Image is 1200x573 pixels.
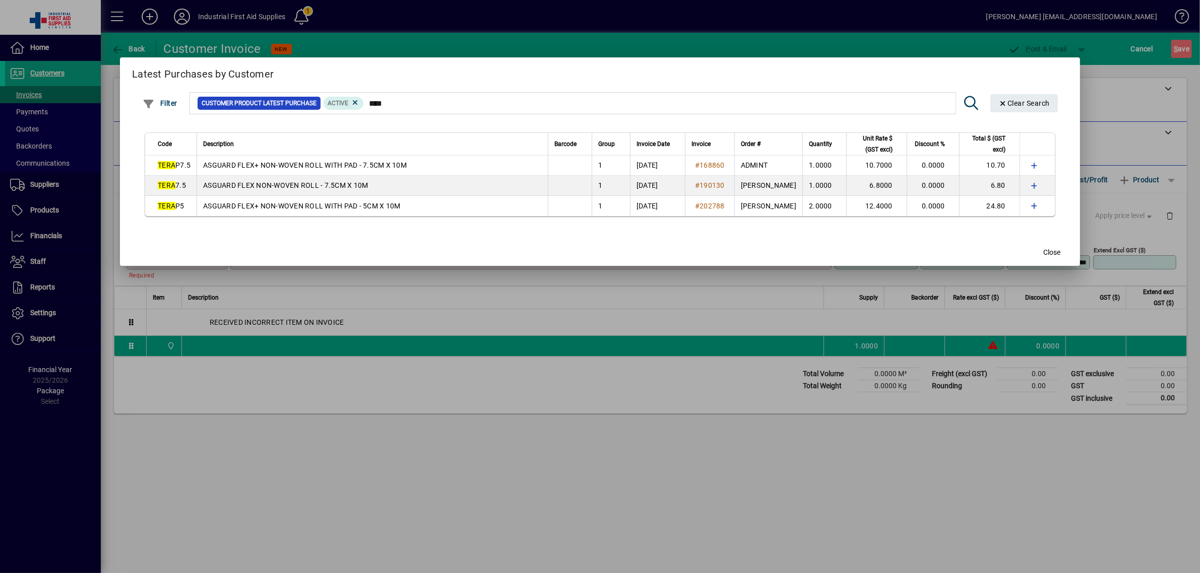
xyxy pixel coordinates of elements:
span: Active [328,100,348,107]
span: P5 [158,202,184,210]
button: Clear [990,94,1058,112]
span: 7.5 [158,181,186,189]
span: Unit Rate $ (GST excl) [853,133,893,155]
span: Quantity [809,138,832,150]
em: TERA [158,181,175,189]
h2: Latest Purchases by Customer [120,57,1080,87]
div: Invoice Date [637,138,679,150]
td: [PERSON_NAME] [734,176,802,196]
em: TERA [158,161,175,169]
div: Code [158,138,191,150]
span: Invoice [691,138,711,150]
td: 0.0000 [907,176,959,196]
div: Order # [741,138,796,150]
span: Group [598,138,615,150]
td: 6.8000 [846,176,907,196]
a: #190130 [691,180,728,191]
div: Barcode [554,138,586,150]
div: Total $ (GST excl) [966,133,1015,155]
span: 1 [598,202,602,210]
div: Description [203,138,542,150]
span: 202788 [700,202,725,210]
div: Unit Rate $ (GST excl) [853,133,902,155]
td: ADMINT [734,156,802,176]
a: #168860 [691,160,728,171]
span: Order # [741,138,761,150]
span: Customer Product Latest Purchase [202,98,317,108]
span: ASGUARD FLEX+ NON-WOVEN ROLL WITH PAD - 5CM X 10M [203,202,400,210]
td: 0.0000 [907,196,959,216]
td: 0.0000 [907,156,959,176]
span: 168860 [700,161,725,169]
td: 24.80 [959,196,1020,216]
span: 190130 [700,181,725,189]
span: 1 [598,161,602,169]
td: 1.0000 [802,176,846,196]
mat-chip: Product Activation Status: Active [324,97,364,110]
td: 10.7000 [846,156,907,176]
td: 10.70 [959,156,1020,176]
span: # [695,181,700,189]
td: [DATE] [630,176,685,196]
td: [DATE] [630,156,685,176]
span: Total $ (GST excl) [966,133,1005,155]
span: Close [1043,247,1060,258]
td: [PERSON_NAME] [734,196,802,216]
td: 12.4000 [846,196,907,216]
td: 6.80 [959,176,1020,196]
button: Filter [140,94,180,112]
span: Clear Search [998,99,1050,107]
span: Code [158,138,172,150]
span: # [695,202,700,210]
span: Barcode [554,138,577,150]
span: Description [203,138,234,150]
em: TERA [158,202,175,210]
span: ASGUARD FLEX NON-WOVEN ROLL - 7.5CM X 10M [203,181,368,189]
a: #202788 [691,200,728,211]
span: # [695,161,700,169]
td: 1.0000 [802,156,846,176]
span: ASGUARD FLEX+ NON-WOVEN ROLL WITH PAD - 7.5CM X 10M [203,161,407,169]
div: Quantity [809,138,841,150]
div: Discount % [913,138,954,150]
button: Close [1036,244,1068,262]
div: Group [598,138,624,150]
td: 2.0000 [802,196,846,216]
td: [DATE] [630,196,685,216]
div: Invoice [691,138,728,150]
span: 1 [598,181,602,189]
span: Discount % [915,138,945,150]
span: Invoice Date [637,138,670,150]
span: P7.5 [158,161,191,169]
span: Filter [143,99,177,107]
